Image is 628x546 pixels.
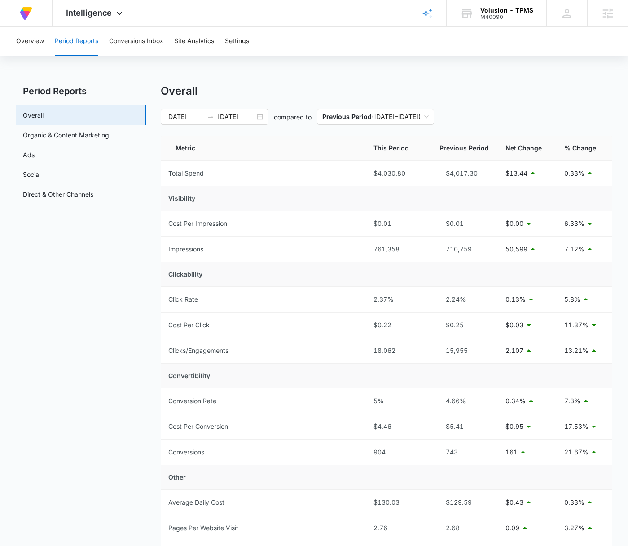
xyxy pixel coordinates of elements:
[23,170,40,179] a: Social
[207,113,214,120] span: swap-right
[168,346,228,356] div: Clicks/Engagements
[168,498,224,507] div: Average Daily Cost
[168,295,198,304] div: Click Rate
[23,150,35,159] a: Ads
[564,396,580,406] p: 7.3%
[373,447,425,457] div: 904
[373,295,425,304] div: 2.37%
[23,189,93,199] a: Direct & Other Channels
[564,219,584,229] p: 6.33%
[55,27,98,56] button: Period Reports
[373,396,425,406] div: 5%
[439,219,491,229] div: $0.01
[373,219,425,229] div: $0.01
[225,27,249,56] button: Settings
[168,447,204,457] div: Conversions
[168,219,227,229] div: Cost Per Impression
[439,447,491,457] div: 743
[161,84,198,98] h1: Overall
[218,112,255,122] input: End date
[564,320,588,330] p: 11.37%
[564,244,584,254] p: 7.12%
[161,364,612,388] td: Convertibility
[439,295,491,304] div: 2.24%
[168,523,238,533] div: Pages Per Website Visit
[439,168,491,178] div: $4,017.30
[480,7,533,14] div: account name
[505,244,527,254] p: 50,599
[498,136,557,161] th: Net Change
[23,110,44,120] a: Overall
[322,109,429,124] span: ( [DATE] – [DATE] )
[373,320,425,330] div: $0.22
[439,422,491,432] div: $5.41
[505,523,519,533] p: 0.09
[432,136,498,161] th: Previous Period
[322,113,372,120] p: Previous Period
[564,498,584,507] p: 0.33%
[168,422,228,432] div: Cost Per Conversion
[23,130,109,140] a: Organic & Content Marketing
[439,396,491,406] div: 4.66%
[439,320,491,330] div: $0.25
[168,168,204,178] div: Total Spend
[161,262,612,287] td: Clickability
[505,219,523,229] p: $0.00
[16,84,146,98] h2: Period Reports
[207,113,214,120] span: to
[564,447,588,457] p: 21.67%
[564,168,584,178] p: 0.33%
[505,295,526,304] p: 0.13%
[109,27,163,56] button: Conversions Inbox
[168,244,203,254] div: Impressions
[168,396,216,406] div: Conversion Rate
[161,136,366,161] th: Metric
[439,346,491,356] div: 15,955
[366,136,432,161] th: This Period
[505,346,523,356] p: 2,107
[16,27,44,56] button: Overview
[564,523,584,533] p: 3.27%
[439,498,491,507] div: $129.59
[480,14,533,20] div: account id
[373,244,425,254] div: 761,358
[505,320,523,330] p: $0.03
[505,168,527,178] p: $13.44
[505,447,518,457] p: 161
[18,5,34,22] img: Volusion
[166,112,203,122] input: Start date
[161,186,612,211] td: Visibility
[505,498,523,507] p: $0.43
[161,465,612,490] td: Other
[564,295,580,304] p: 5.8%
[174,27,214,56] button: Site Analytics
[168,320,210,330] div: Cost Per Click
[439,244,491,254] div: 710,759
[505,422,523,432] p: $0.95
[439,523,491,533] div: 2.68
[373,498,425,507] div: $130.03
[373,168,425,178] div: $4,030.80
[564,422,588,432] p: 17.53%
[557,136,612,161] th: % Change
[373,422,425,432] div: $4.46
[274,112,312,122] p: compared to
[373,346,425,356] div: 18,062
[564,346,588,356] p: 13.21%
[66,8,112,18] span: Intelligence
[373,523,425,533] div: 2.76
[505,396,526,406] p: 0.34%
